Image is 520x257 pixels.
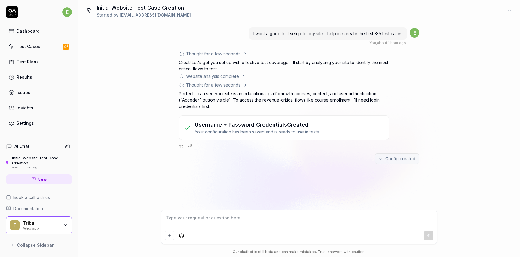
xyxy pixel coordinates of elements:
a: Dashboard [6,25,72,37]
div: Dashboard [17,28,40,34]
span: Collapse Sidebar [17,242,54,248]
div: Our chatbot is still beta and can make mistakes. Trust answers with caution. [161,249,437,255]
span: You [369,41,376,45]
span: I want a good test setup for my site - help me create the first 3-5 test cases [253,31,402,36]
a: Documentation [6,205,72,212]
div: Issues [17,89,30,96]
a: Insights [6,102,72,114]
a: Initial Website Test Case Creationabout 1 hour ago [6,155,72,169]
p: Perfect! I can see your site is an educational platform with courses, content, and user authentic... [179,90,389,109]
a: Book a call with us [6,194,72,200]
button: Positive feedback [179,144,184,148]
span: [EMAIL_ADDRESS][DOMAIN_NAME] [120,12,191,17]
div: Thought for a few seconds [186,50,240,57]
div: Settings [17,120,34,126]
a: Test Cases [6,41,72,52]
button: Negative feedback [187,144,192,148]
div: Results [17,74,32,80]
span: T [10,220,20,230]
div: Insights [17,105,33,111]
button: e [62,6,72,18]
div: about 1 hour ago [12,165,72,170]
div: Test Cases [17,43,40,50]
span: e [62,7,72,17]
span: New [37,176,47,182]
div: Web app [23,225,59,230]
button: Collapse Sidebar [6,239,72,251]
button: TTribalWeb app [6,216,72,234]
div: Test Plans [17,59,39,65]
span: Documentation [13,205,43,212]
span: Config created [385,155,415,162]
a: Settings [6,117,72,129]
p: Your configuration has been saved and is ready to use in tests. [195,129,320,135]
p: Great! Let's get you set up with effective test coverage. I'll start by analyzing your site to id... [179,59,389,72]
div: Website analysis complete [186,73,239,79]
a: Issues [6,87,72,98]
div: Started by [97,12,191,18]
a: Test Plans [6,56,72,68]
a: New [6,174,72,184]
div: , about 1 hour ago [369,40,406,46]
h1: Initial Website Test Case Creation [97,4,191,12]
h3: Username + Password Credentials Created [195,121,320,129]
div: Thought for a few seconds [186,82,240,88]
button: Add attachment [165,231,174,240]
span: e [410,28,419,38]
a: Results [6,71,72,83]
div: Tribal [23,220,59,226]
h4: AI Chat [14,143,29,149]
span: Book a call with us [13,194,50,200]
div: Initial Website Test Case Creation [12,155,72,165]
